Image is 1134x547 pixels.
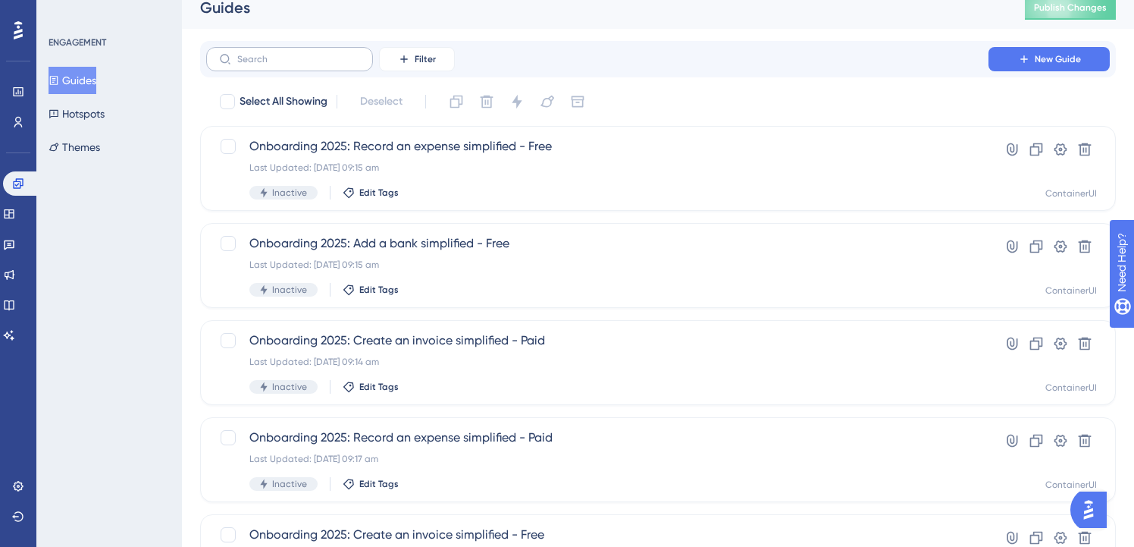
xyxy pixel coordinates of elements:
[249,259,945,271] div: Last Updated: [DATE] 09:15 am
[249,162,945,174] div: Last Updated: [DATE] 09:15 am
[272,187,307,199] span: Inactive
[249,453,945,465] div: Last Updated: [DATE] 09:17 am
[249,356,945,368] div: Last Updated: [DATE] 09:14 am
[240,93,327,111] span: Select All Showing
[346,88,416,115] button: Deselect
[359,187,399,199] span: Edit Tags
[360,93,403,111] span: Deselect
[49,67,96,94] button: Guides
[49,134,100,161] button: Themes
[1034,2,1107,14] span: Publish Changes
[1070,487,1116,533] iframe: UserGuiding AI Assistant Launcher
[359,381,399,393] span: Edit Tags
[343,478,399,490] button: Edit Tags
[249,332,945,350] span: Onboarding 2025: Create an invoice simplified - Paid
[249,234,945,253] span: Onboarding 2025: Add a bank simplified - Free
[415,53,436,65] span: Filter
[249,429,945,447] span: Onboarding 2025: Record an expense simplified - Paid
[272,381,307,393] span: Inactive
[1045,382,1097,394] div: ContainerUI
[249,526,945,544] span: Onboarding 2025: Create an invoice simplified - Free
[343,284,399,296] button: Edit Tags
[272,284,307,296] span: Inactive
[1045,187,1097,200] div: ContainerUI
[1045,285,1097,297] div: ContainerUI
[379,47,455,71] button: Filter
[359,284,399,296] span: Edit Tags
[988,47,1110,71] button: New Guide
[272,478,307,490] span: Inactive
[36,4,95,22] span: Need Help?
[1045,479,1097,491] div: ContainerUI
[343,381,399,393] button: Edit Tags
[249,137,945,156] span: Onboarding 2025: Record an expense simplified - Free
[49,100,105,127] button: Hotspots
[359,478,399,490] span: Edit Tags
[1035,53,1081,65] span: New Guide
[343,187,399,199] button: Edit Tags
[237,54,360,64] input: Search
[49,36,106,49] div: ENGAGEMENT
